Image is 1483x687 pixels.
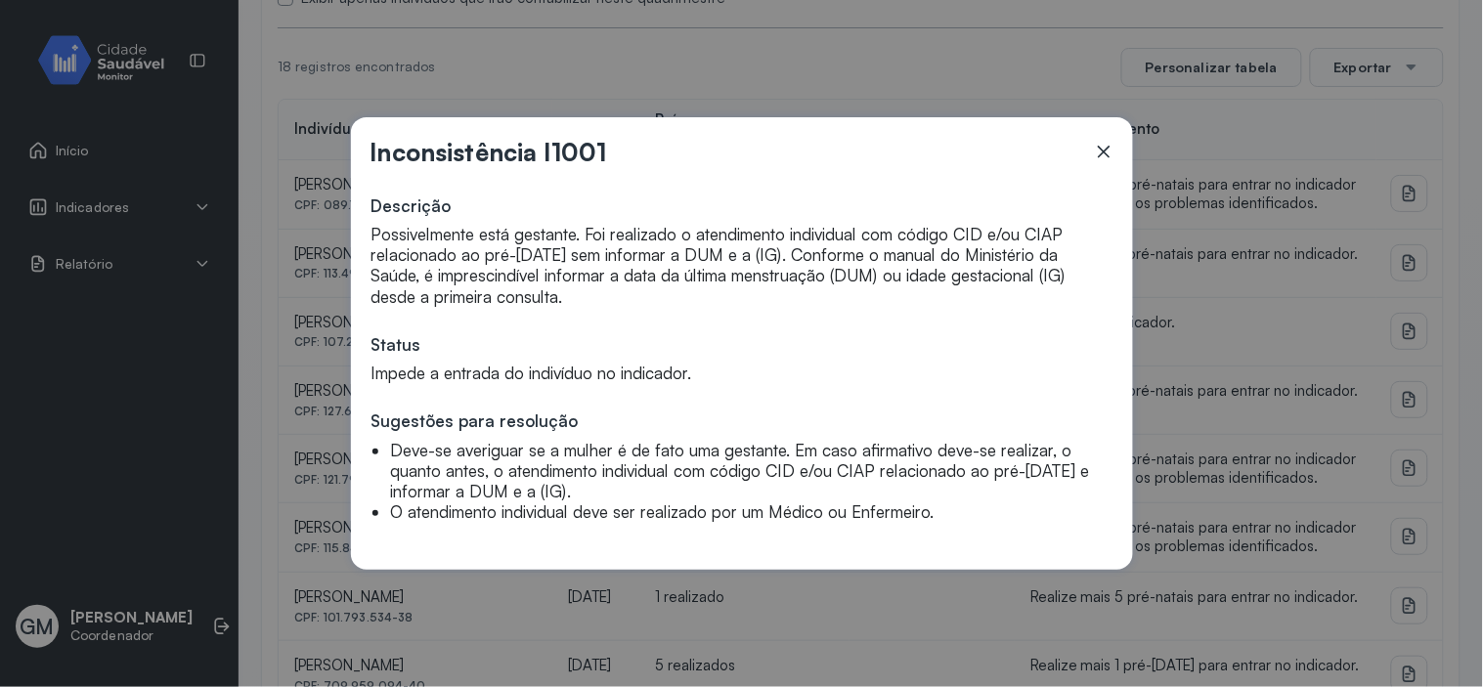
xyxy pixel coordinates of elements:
span: Inconsistência I1001 [371,137,607,167]
div: Possivelmente está gestante. Foi realizado o atendimento individual com código CID e/ou CIAP rela... [371,195,1109,307]
li: Deve-se averiguar se a mulher é de fato uma gestante. Em caso afirmativo deve-se realizar, o quan... [390,440,1109,502]
div: Status [371,334,1109,355]
div: Descrição [371,195,1109,216]
div: Impede a entrada do indivíduo no indicador. [371,334,1109,384]
li: O atendimento individual deve ser realizado por um Médico ou Enfermeiro. [390,501,1109,522]
div: Sugestões para resolução [371,410,1109,431]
